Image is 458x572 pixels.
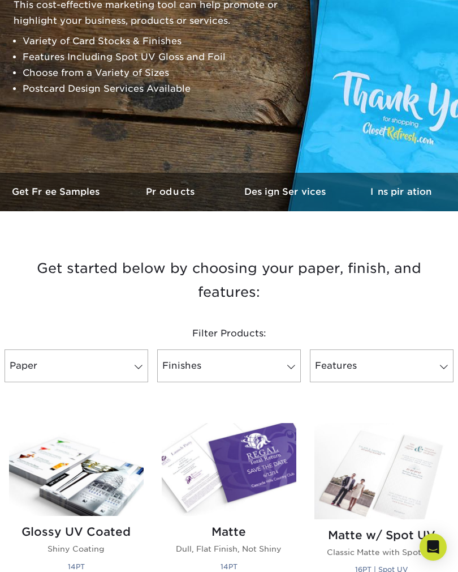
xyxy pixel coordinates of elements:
[229,173,344,211] a: Design Services
[221,562,237,571] small: 14PT
[314,547,449,558] p: Classic Matte with Spot UV
[5,349,148,382] a: Paper
[23,49,296,65] li: Features Including Spot UV Gloss and Foil
[9,423,144,516] img: Glossy UV Coated Postcards
[162,423,296,516] img: Matte Postcards
[157,349,301,382] a: Finishes
[314,423,449,519] img: Matte w/ Spot UV Postcards
[310,349,453,382] a: Features
[23,65,296,81] li: Choose from a Variety of Sizes
[162,525,296,539] h2: Matte
[314,528,449,542] h2: Matte w/ Spot UV
[23,33,296,49] li: Variety of Card Stocks & Finishes
[229,186,344,197] h3: Design Services
[9,525,144,539] h2: Glossy UV Coated
[162,543,296,554] p: Dull, Flat Finish, Not Shiny
[8,252,450,304] h3: Get started below by choosing your paper, finish, and features:
[115,186,230,197] h3: Products
[420,533,447,561] div: Open Intercom Messenger
[115,173,230,211] a: Products
[23,81,296,97] li: Postcard Design Services Available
